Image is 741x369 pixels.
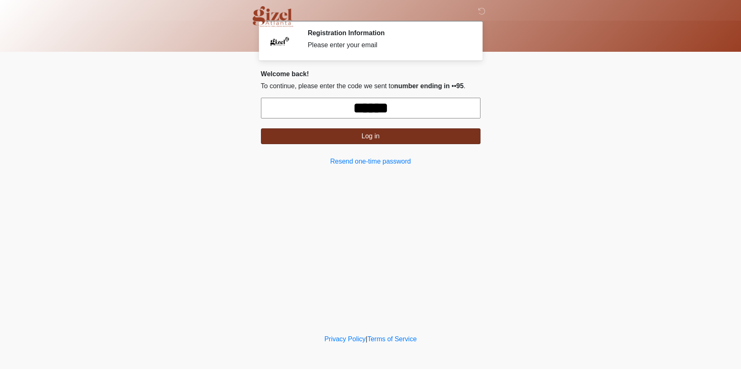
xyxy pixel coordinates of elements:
p: To continue, please enter the code we sent to . [261,81,480,91]
button: Log in [261,128,480,144]
a: | [366,335,367,342]
a: Privacy Policy [324,335,366,342]
a: Terms of Service [367,335,417,342]
div: Please enter your email [308,40,468,50]
a: Resend one-time password [261,157,480,166]
img: Gizel Atlanta Logo [253,6,294,27]
span: number ending in ••95 [394,82,464,89]
h2: Welcome back! [261,70,480,78]
img: Agent Avatar [267,29,292,54]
